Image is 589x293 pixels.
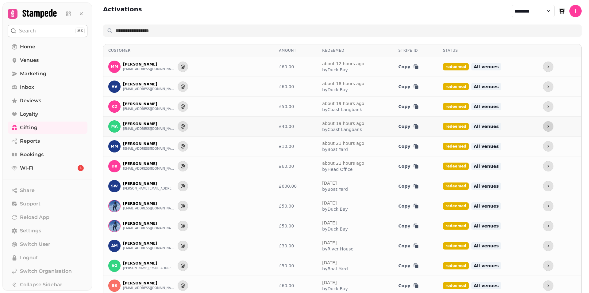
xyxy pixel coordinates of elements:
a: Reviews [8,95,87,107]
a: Wi-Fi4 [8,162,87,174]
button: Copy [398,123,419,130]
span: MM [111,65,118,69]
button: [PERSON_NAME][EMAIL_ADDRESS][PERSON_NAME][DOMAIN_NAME] [123,186,175,191]
span: Bookings [20,151,44,158]
div: Redeemed [322,48,388,53]
span: by Coast Langbank [322,107,364,113]
span: All venues [471,103,501,110]
a: [DATE] [322,240,337,245]
span: AM [111,244,117,248]
span: by Coast Langbank [322,126,364,133]
span: by Head Office [322,166,364,172]
span: redeemed [443,123,469,130]
button: [EMAIL_ADDRESS][DOMAIN_NAME] [123,146,175,151]
p: [PERSON_NAME] [123,281,175,286]
button: [EMAIL_ADDRESS][DOMAIN_NAME] [123,226,175,231]
span: SW [111,184,118,188]
a: Reports [8,135,87,147]
div: £40.00 [279,123,312,130]
button: Send to [178,181,188,191]
span: Logout [20,254,38,261]
button: [PERSON_NAME][EMAIL_ADDRESS][PERSON_NAME][DOMAIN_NAME] [123,266,175,271]
button: Copy [398,183,419,189]
span: Marketing [20,70,46,77]
button: Copy [398,223,419,229]
span: redeemed [443,163,469,170]
p: [PERSON_NAME] [123,62,175,67]
span: redeemed [443,182,469,190]
span: redeemed [443,242,469,250]
a: about 19 hours ago [322,121,364,126]
span: Support [20,200,40,208]
span: All venues [471,282,501,289]
button: more [543,141,553,152]
span: 4 [80,166,82,170]
span: Collapse Sidebar [20,281,62,288]
span: MM [111,144,118,148]
a: Settings [8,225,87,237]
button: more [543,101,553,112]
span: redeemed [443,63,469,70]
a: about 12 hours ago [322,61,364,66]
p: [PERSON_NAME] [123,122,175,126]
span: redeemed [443,282,469,289]
button: [EMAIL_ADDRESS][DOMAIN_NAME] [123,286,175,291]
button: [EMAIL_ADDRESS][DOMAIN_NAME] [123,87,175,92]
button: Copy [398,263,419,269]
span: by Boat Yard [322,266,348,272]
a: [DATE] [322,201,337,205]
span: redeemed [443,103,469,110]
span: AG [111,264,117,268]
button: [EMAIL_ADDRESS][DOMAIN_NAME] [123,166,175,171]
span: All venues [471,83,501,90]
span: by Duck Bay [322,67,364,73]
div: £60.00 [279,283,312,289]
div: £50.00 [279,103,312,110]
span: by Duck Bay [322,206,348,212]
span: by River House [322,246,353,252]
span: All venues [471,143,501,150]
span: Wi-Fi [20,164,33,172]
p: [PERSON_NAME] [123,161,175,166]
button: more [543,221,553,231]
a: [DATE] [322,181,337,186]
span: by Duck Bay [322,226,348,232]
button: Reload App [8,211,87,224]
img: A C [109,220,120,232]
button: Send to [178,81,188,92]
button: Search⌘K [8,25,87,37]
div: £60.00 [279,163,312,169]
span: Home [20,43,35,51]
span: All venues [471,63,501,70]
button: Send to [178,141,188,152]
p: Search [19,27,36,35]
button: Send to [178,161,188,171]
div: £60.00 [279,64,312,70]
button: Switch User [8,238,87,250]
button: Send to [178,121,188,132]
span: All venues [471,222,501,230]
div: £600.00 [279,183,312,189]
button: Copy [398,64,419,70]
button: [EMAIL_ADDRESS][DOMAIN_NAME] [123,107,175,111]
div: ⌘K [75,28,85,34]
span: redeemed [443,222,469,230]
span: redeemed [443,202,469,210]
button: Send to [178,261,188,271]
button: Logout [8,252,87,264]
span: redeemed [443,143,469,150]
button: Send to [178,280,188,291]
p: [PERSON_NAME] [123,102,175,107]
button: Copy [398,283,419,289]
a: about 18 hours ago [322,81,364,86]
span: All venues [471,182,501,190]
a: Loyalty [8,108,87,120]
span: HV [111,85,117,89]
a: [DATE] [322,260,337,265]
button: Send to [178,101,188,112]
div: Customer [108,48,269,53]
span: redeemed [443,83,469,90]
button: Send to [178,201,188,211]
button: [EMAIL_ADDRESS][DOMAIN_NAME] [123,126,175,131]
p: [PERSON_NAME] [123,82,175,87]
